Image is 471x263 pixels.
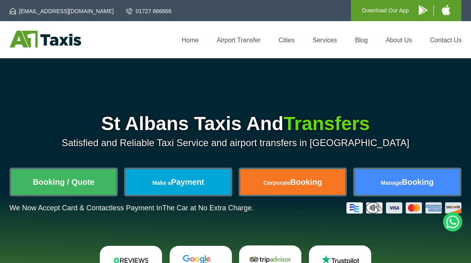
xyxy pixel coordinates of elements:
[10,31,81,47] img: A1 Taxis St Albans LTD
[10,137,462,148] p: Satisfied and Reliable Taxi Service and airport transfers in [GEOGRAPHIC_DATA]
[263,180,290,186] span: Corporate
[152,180,171,186] span: Make a
[10,114,462,133] h1: St Albans Taxis And
[283,113,370,134] span: Transfers
[355,169,460,195] a: ManageBooking
[217,37,261,44] a: Airport Transfer
[240,169,346,195] a: CorporateBooking
[346,202,461,214] img: Credit And Debit Cards
[126,7,172,15] a: 01727 866666
[442,5,450,15] img: A1 Taxis iPhone App
[279,37,295,44] a: Cities
[355,37,368,44] a: Blog
[419,5,427,15] img: A1 Taxis Android App
[430,37,461,44] a: Contact Us
[313,37,337,44] a: Services
[362,6,409,16] p: Download Our App
[162,204,253,212] span: The Car at No Extra Charge.
[11,169,117,195] a: Booking / Quote
[381,180,402,186] span: Manage
[182,37,199,44] a: Home
[10,7,114,15] a: [EMAIL_ADDRESS][DOMAIN_NAME]
[10,204,254,212] p: We Now Accept Card & Contactless Payment In
[126,169,231,195] a: Make aPayment
[386,37,412,44] a: About Us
